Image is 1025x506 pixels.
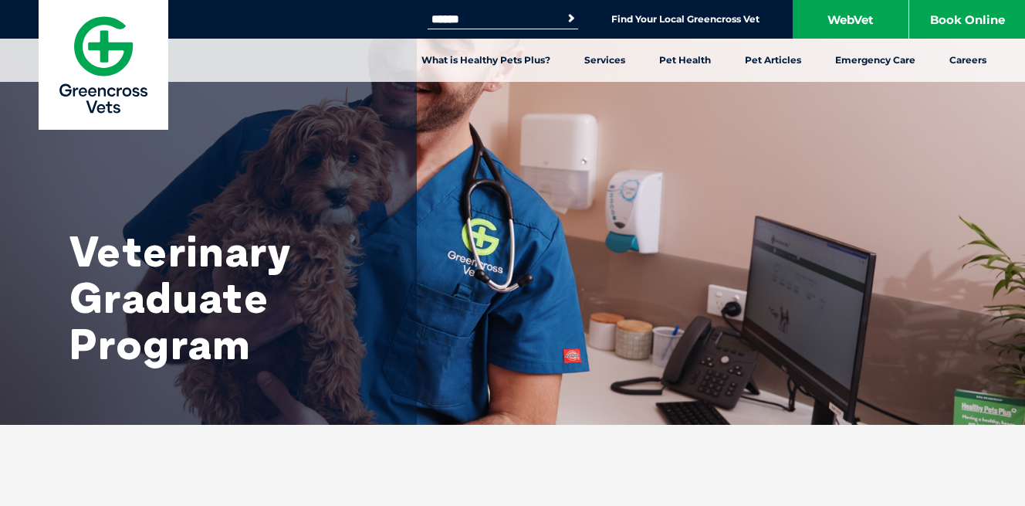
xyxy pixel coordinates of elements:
a: What is Healthy Pets Plus? [404,39,567,82]
a: Pet Articles [728,39,818,82]
a: Services [567,39,642,82]
a: Emergency Care [818,39,932,82]
h1: Veterinary Graduate Program [69,228,378,367]
button: Search [563,11,579,26]
a: Find Your Local Greencross Vet [611,13,759,25]
a: Pet Health [642,39,728,82]
a: Careers [932,39,1003,82]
